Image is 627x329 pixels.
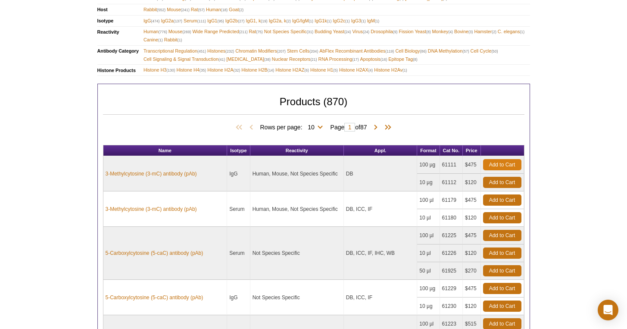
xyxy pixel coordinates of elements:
[463,174,481,191] td: $120
[227,145,250,156] th: Isotype
[440,298,463,315] td: 61230
[402,68,407,72] span: (1)
[143,47,206,55] span: Transcriptional Regulation
[176,66,206,74] span: Histone H4
[462,49,469,53] span: (57)
[167,6,190,14] span: Mouse
[440,209,463,227] td: 61180
[250,145,344,156] th: Reactivity
[440,280,463,298] td: 61229
[249,28,263,36] span: Rat
[287,47,318,55] span: Stem Cells
[247,123,256,132] span: Previous Page
[463,227,481,244] td: $475
[344,191,418,227] td: DB, ICC, IF
[197,49,206,53] span: (451)
[454,28,473,36] span: Bovine
[483,230,521,241] a: Add to Cart
[448,30,453,34] span: (4)
[272,55,317,63] span: Nuclear Receptors
[268,68,274,72] span: (14)
[234,68,240,72] span: (32)
[380,123,393,132] span: Last Page
[483,159,521,170] a: Add to Cart
[344,227,418,280] td: DB, ICC, IF, IHC, WB
[275,66,309,74] span: Histone H2AZ
[483,212,521,223] a: Add to Cart
[164,36,182,44] span: Rabbit
[344,145,418,156] th: Appl.
[417,244,440,262] td: 10 µl
[264,57,270,62] span: (38)
[218,57,225,62] span: (41)
[227,280,250,315] td: IgG
[463,156,481,174] td: $475
[352,57,359,62] span: (17)
[344,280,418,315] td: DB, ICC, IF
[417,227,440,244] td: 100 µl
[463,298,481,315] td: $120
[385,49,394,53] span: (119)
[256,30,262,34] span: (75)
[417,191,440,209] td: 100 µl
[260,122,326,131] span: Rows per page:
[250,156,344,191] td: Human, Mouse, Not Species Specific
[250,227,344,280] td: Not Species Specific
[498,28,524,36] span: C. elegans
[206,6,228,14] span: Human
[318,55,359,63] span: RNA Processing
[440,262,463,280] td: 61925
[483,265,521,276] a: Add to Cart
[97,26,143,45] th: Reactivity
[184,17,206,25] span: Serum
[333,68,338,72] span: (5)
[339,66,373,74] span: Histone H2AX
[374,66,407,74] span: Histone H2Av
[292,17,313,25] span: IgG/IgM
[428,47,469,55] span: DNA Methylation
[375,19,380,23] span: (1)
[463,145,481,156] th: Price
[426,30,431,34] span: (8)
[327,19,332,23] span: (1)
[393,30,398,34] span: (9)
[229,6,243,14] span: Goat
[381,57,387,62] span: (16)
[226,55,271,63] span: [MEDICAL_DATA]
[492,30,496,34] span: (2)
[440,174,463,191] td: 61112
[168,28,191,36] span: Mouse
[315,17,331,25] span: IgG1k
[269,17,291,25] span: IgG2a, k
[483,177,521,188] a: Add to Cart
[432,28,453,36] span: Monkey
[235,47,286,55] span: Chromatin Modifiers
[250,280,344,315] td: Not Species Specific
[151,19,159,23] span: (474)
[264,28,313,36] span: Not Species Specific
[143,36,163,44] span: Canine
[371,123,380,132] span: Next Page
[225,49,234,53] span: (232)
[471,47,498,55] span: Cell Cycle
[143,28,167,36] span: Human
[277,49,286,53] span: (207)
[143,17,160,25] span: IgG
[178,38,182,42] span: (1)
[319,47,394,55] span: AbFlex Recombinant Antibodies
[463,209,481,227] td: $120
[307,30,313,34] span: (31)
[413,57,418,62] span: (8)
[250,191,344,227] td: Human, Mouse, Not Species Specific
[143,66,175,74] span: Histone H3
[181,8,190,12] span: (241)
[417,262,440,280] td: 50 µl
[333,17,349,25] span: IgG2c
[217,19,224,23] span: (95)
[97,65,143,76] th: Histone Products
[420,49,427,53] span: (86)
[440,191,463,209] td: 61179
[417,298,440,315] td: 10 µg
[161,17,182,25] span: IgG2a
[239,8,244,12] span: (2)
